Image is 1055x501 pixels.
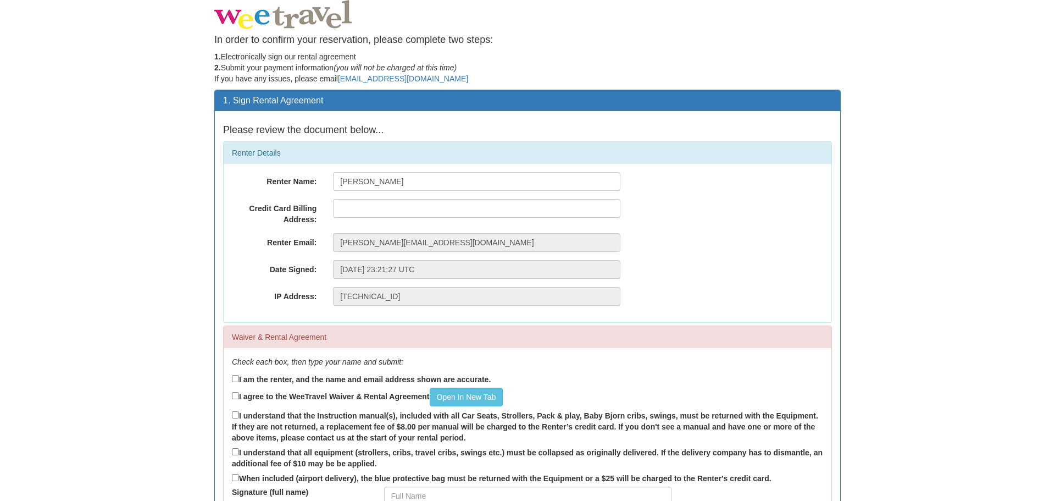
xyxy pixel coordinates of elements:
label: I understand that the Instruction manual(s), included with all Car Seats, Strollers, Pack & play,... [232,409,823,443]
input: When included (airport delivery), the blue protective bag must be returned with the Equipment or ... [232,474,239,481]
div: Waiver & Rental Agreement [224,326,831,348]
div: Renter Details [224,142,831,164]
input: I agree to the WeeTravel Waiver & Rental AgreementOpen In New Tab [232,392,239,399]
h4: In order to confirm your reservation, please complete two steps: [214,35,841,46]
em: (you will not be charged at this time) [334,63,457,72]
h3: 1. Sign Rental Agreement [223,96,832,106]
label: IP Address: [224,287,325,302]
label: Renter Email: [224,233,325,248]
input: I understand that all equipment (strollers, cribs, travel cribs, swings etc.) must be collapsed a... [232,448,239,455]
h4: Please review the document below... [223,125,832,136]
label: Renter Name: [224,172,325,187]
input: I understand that the Instruction manual(s), included with all Car Seats, Strollers, Pack & play,... [232,411,239,419]
strong: 1. [214,52,221,61]
input: I am the renter, and the name and email address shown are accurate. [232,375,239,382]
em: Check each box, then type your name and submit: [232,357,403,366]
label: Signature (full name) [224,487,376,498]
p: Electronically sign our rental agreement Submit your payment information If you have any issues, ... [214,51,841,84]
label: Credit Card Billing Address: [224,199,325,225]
a: [EMAIL_ADDRESS][DOMAIN_NAME] [338,74,468,83]
label: I agree to the WeeTravel Waiver & Rental Agreement [232,388,503,406]
strong: 2. [214,63,221,72]
label: When included (airport delivery), the blue protective bag must be returned with the Equipment or ... [232,472,771,484]
label: Date Signed: [224,260,325,275]
label: I am the renter, and the name and email address shown are accurate. [232,373,491,385]
label: I understand that all equipment (strollers, cribs, travel cribs, swings etc.) must be collapsed a... [232,446,823,469]
a: Open In New Tab [430,388,503,406]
